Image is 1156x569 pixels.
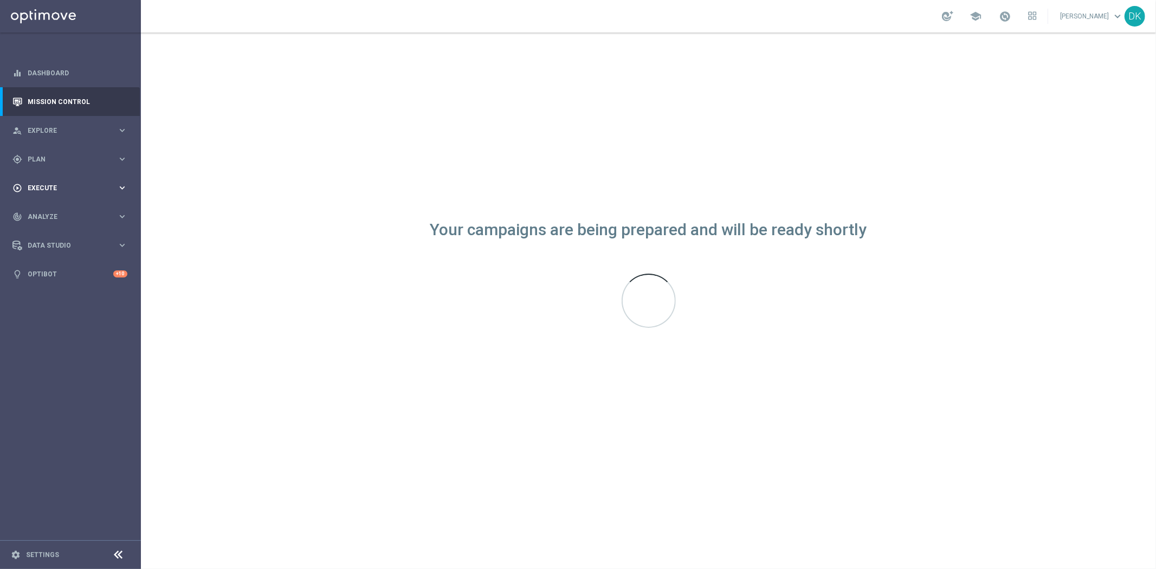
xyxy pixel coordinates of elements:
div: Explore [12,126,117,135]
span: Analyze [28,214,117,220]
i: keyboard_arrow_right [117,183,127,193]
a: Settings [26,552,59,558]
a: Optibot [28,260,113,288]
i: keyboard_arrow_right [117,154,127,164]
div: +10 [113,270,127,277]
a: Mission Control [28,87,127,116]
a: Dashboard [28,59,127,87]
i: lightbulb [12,269,22,279]
i: keyboard_arrow_right [117,240,127,250]
div: Data Studio [12,241,117,250]
i: gps_fixed [12,154,22,164]
button: equalizer Dashboard [12,69,128,77]
button: Data Studio keyboard_arrow_right [12,241,128,250]
div: Dashboard [12,59,127,87]
div: Analyze [12,212,117,222]
button: lightbulb Optibot +10 [12,270,128,279]
div: Mission Control [12,87,127,116]
span: keyboard_arrow_down [1112,10,1123,22]
div: Your campaigns are being prepared and will be ready shortly [430,225,867,235]
button: Mission Control [12,98,128,106]
i: equalizer [12,68,22,78]
span: Explore [28,127,117,134]
button: track_changes Analyze keyboard_arrow_right [12,212,128,221]
i: keyboard_arrow_right [117,211,127,222]
i: settings [11,550,21,560]
div: Plan [12,154,117,164]
i: play_circle_outline [12,183,22,193]
span: Data Studio [28,242,117,249]
span: Plan [28,156,117,163]
button: person_search Explore keyboard_arrow_right [12,126,128,135]
span: school [970,10,981,22]
div: Execute [12,183,117,193]
button: gps_fixed Plan keyboard_arrow_right [12,155,128,164]
div: DK [1125,6,1145,27]
div: Optibot [12,260,127,288]
i: person_search [12,126,22,135]
a: [PERSON_NAME]keyboard_arrow_down [1059,8,1125,24]
button: play_circle_outline Execute keyboard_arrow_right [12,184,128,192]
span: Execute [28,185,117,191]
i: keyboard_arrow_right [117,125,127,135]
i: track_changes [12,212,22,222]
